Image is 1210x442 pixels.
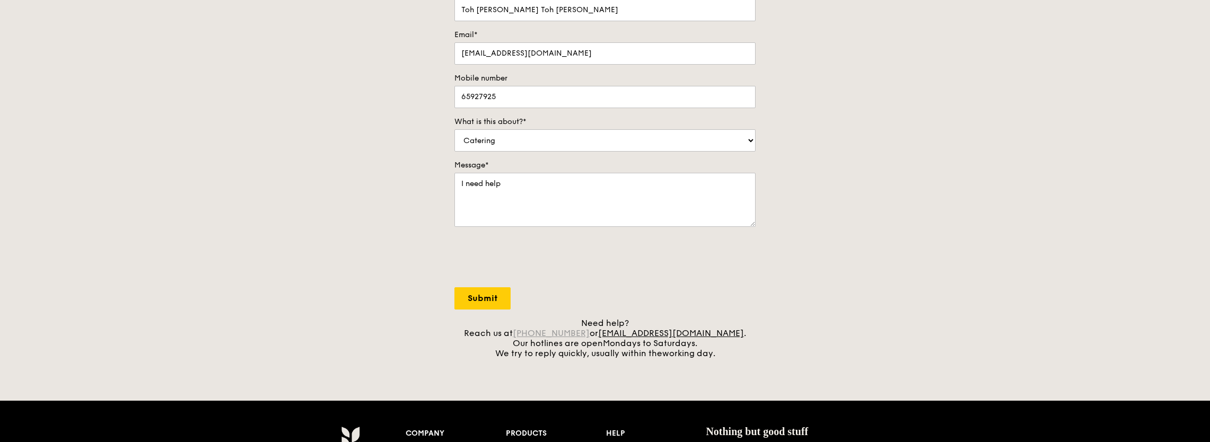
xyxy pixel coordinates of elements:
[706,426,808,437] span: Nothing but good stuff
[454,117,756,127] label: What is this about?*
[603,338,697,348] span: Mondays to Saturdays.
[454,318,756,358] div: Need help? Reach us at or . Our hotlines are open We try to reply quickly, usually within the
[598,328,744,338] a: [EMAIL_ADDRESS][DOMAIN_NAME]
[506,426,606,441] div: Products
[454,237,616,279] iframe: reCAPTCHA
[454,30,756,40] label: Email*
[606,426,706,441] div: Help
[513,328,590,338] a: [PHONE_NUMBER]
[454,160,756,171] label: Message*
[454,73,756,84] label: Mobile number
[662,348,715,358] span: working day.
[454,287,511,310] input: Submit
[406,426,506,441] div: Company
